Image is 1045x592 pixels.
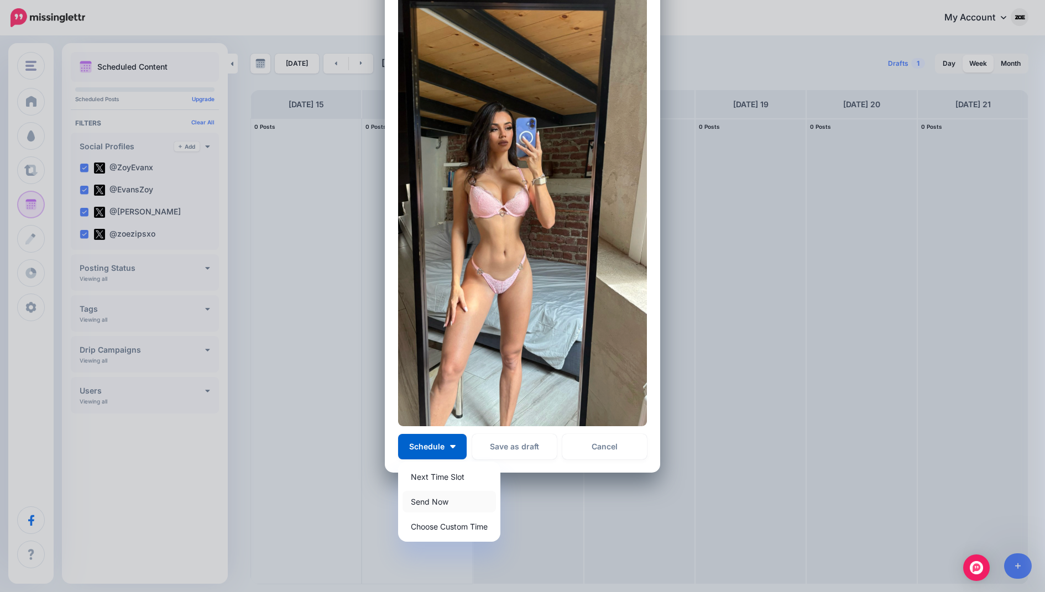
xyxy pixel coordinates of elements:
div: Schedule [398,462,500,542]
a: Choose Custom Time [403,516,496,537]
a: Send Now [403,491,496,512]
button: Save as draft [472,434,557,459]
button: Schedule [398,434,467,459]
img: arrow-down-white.png [450,445,456,448]
span: Schedule [409,443,445,450]
div: Open Intercom Messenger [963,554,990,581]
a: Cancel [562,434,647,459]
a: Next Time Slot [403,466,496,488]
